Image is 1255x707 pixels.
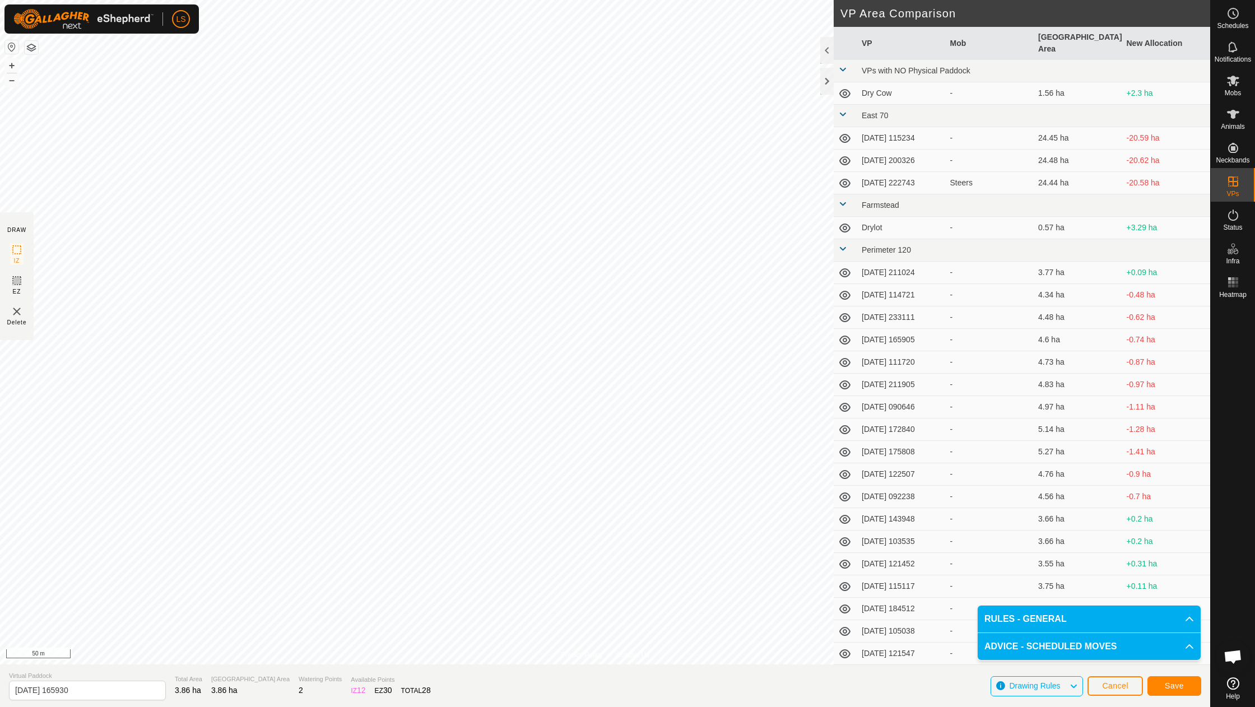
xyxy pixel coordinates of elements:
[1034,531,1122,553] td: 3.66 ha
[950,334,1030,346] div: -
[1221,123,1245,130] span: Animals
[1034,665,1122,687] td: 3.69 ha
[857,575,946,598] td: [DATE] 115117
[950,401,1030,413] div: -
[1122,418,1211,441] td: -1.28 ha
[857,217,946,239] td: Drylot
[862,245,911,254] span: Perimeter 120
[1034,329,1122,351] td: 4.6 ha
[857,329,946,351] td: [DATE] 165905
[1122,553,1211,575] td: +0.31 ha
[1122,127,1211,150] td: -20.59 ha
[5,73,18,87] button: –
[950,87,1030,99] div: -
[1034,418,1122,441] td: 5.14 ha
[857,486,946,508] td: [DATE] 092238
[857,620,946,643] td: [DATE] 105038
[857,351,946,374] td: [DATE] 111720
[984,640,1117,653] span: ADVICE - SCHEDULED MOVES
[10,305,24,318] img: VP
[978,606,1201,632] p-accordion-header: RULES - GENERAL
[857,172,946,194] td: [DATE] 222743
[175,675,202,684] span: Total Area
[1122,665,1211,687] td: +0.17 ha
[1216,157,1249,164] span: Neckbands
[1122,598,1211,620] td: +0.03 ha
[857,665,946,687] td: [DATE] 110702
[857,396,946,418] td: [DATE] 090646
[1034,150,1122,172] td: 24.48 ha
[857,418,946,441] td: [DATE] 172840
[1122,441,1211,463] td: -1.41 ha
[984,612,1067,626] span: RULES - GENERAL
[9,671,166,681] span: Virtual Paddock
[1215,56,1251,63] span: Notifications
[857,150,946,172] td: [DATE] 200326
[176,13,185,25] span: LS
[1034,486,1122,508] td: 4.56 ha
[1034,284,1122,306] td: 4.34 ha
[857,284,946,306] td: [DATE] 114721
[1223,224,1242,231] span: Status
[401,685,431,696] div: TOTAL
[950,536,1030,547] div: -
[25,41,38,54] button: Map Layers
[1034,441,1122,463] td: 5.27 ha
[950,379,1030,390] div: -
[950,648,1030,659] div: -
[1034,598,1122,620] td: 3.83 ha
[857,127,946,150] td: [DATE] 115234
[1219,291,1247,298] span: Heatmap
[1034,172,1122,194] td: 24.44 ha
[1034,351,1122,374] td: 4.73 ha
[375,685,392,696] div: EZ
[857,306,946,329] td: [DATE] 233111
[950,468,1030,480] div: -
[1122,284,1211,306] td: -0.48 ha
[857,441,946,463] td: [DATE] 175808
[5,59,18,72] button: +
[13,9,154,29] img: Gallagher Logo
[1034,217,1122,239] td: 0.57 ha
[862,111,888,120] span: East 70
[5,40,18,54] button: Reset Map
[950,177,1030,189] div: Steers
[857,508,946,531] td: [DATE] 143948
[1034,27,1122,60] th: [GEOGRAPHIC_DATA] Area
[1034,82,1122,105] td: 1.56 ha
[1102,681,1128,690] span: Cancel
[1034,463,1122,486] td: 4.76 ha
[1216,640,1250,673] div: Open chat
[1122,172,1211,194] td: -20.58 ha
[1122,575,1211,598] td: +0.11 ha
[299,686,303,695] span: 2
[1211,673,1255,704] a: Help
[1122,150,1211,172] td: -20.62 ha
[1034,127,1122,150] td: 24.45 ha
[175,686,201,695] span: 3.86 ha
[616,650,649,660] a: Contact Us
[950,155,1030,166] div: -
[357,686,366,695] span: 12
[7,318,27,327] span: Delete
[1034,553,1122,575] td: 3.55 ha
[950,289,1030,301] div: -
[857,553,946,575] td: [DATE] 121452
[7,226,26,234] div: DRAW
[1122,82,1211,105] td: +2.3 ha
[299,675,342,684] span: Watering Points
[1226,693,1240,700] span: Help
[211,675,290,684] span: [GEOGRAPHIC_DATA] Area
[1034,306,1122,329] td: 4.48 ha
[950,491,1030,503] div: -
[1034,396,1122,418] td: 4.97 ha
[1122,27,1211,60] th: New Allocation
[950,603,1030,615] div: -
[857,82,946,105] td: Dry Cow
[857,643,946,665] td: [DATE] 121547
[1122,463,1211,486] td: -0.9 ha
[1034,508,1122,531] td: 3.66 ha
[351,675,430,685] span: Available Points
[1217,22,1248,29] span: Schedules
[1034,575,1122,598] td: 3.75 ha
